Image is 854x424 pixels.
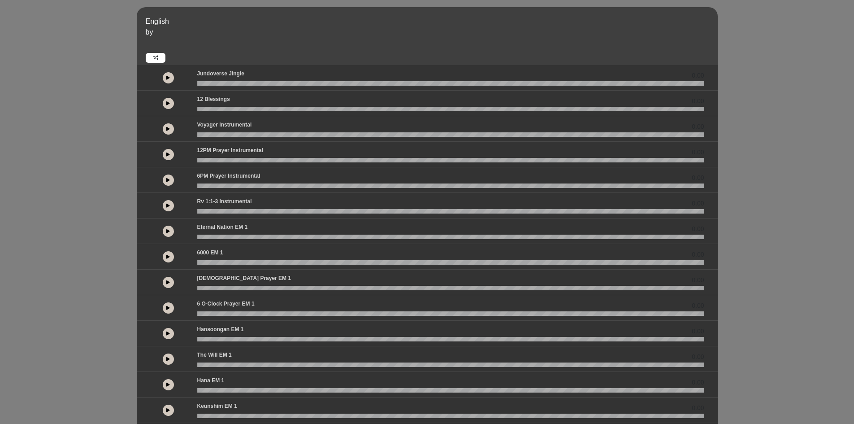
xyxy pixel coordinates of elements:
p: English [146,16,715,27]
p: Keunshim EM 1 [197,402,237,410]
span: 0.00 [692,327,704,336]
span: by [146,28,153,36]
span: 0.00 [692,378,704,387]
span: 0.00 [692,250,704,259]
p: 12 Blessings [197,95,230,103]
span: 0.00 [692,275,704,285]
p: 6PM Prayer Instrumental [197,172,260,180]
span: 0.00 [692,122,704,131]
span: 0.00 [692,148,704,157]
span: 0.00 [692,301,704,310]
p: 6 o-clock prayer EM 1 [197,300,255,308]
p: Hana EM 1 [197,376,225,385]
p: 6000 EM 1 [197,249,223,257]
p: Jundoverse Jingle [197,70,244,78]
p: [DEMOGRAPHIC_DATA] prayer EM 1 [197,274,291,282]
p: 12PM Prayer Instrumental [197,146,263,154]
p: Voyager Instrumental [197,121,252,129]
p: Eternal Nation EM 1 [197,223,248,231]
p: The Will EM 1 [197,351,232,359]
p: Rv 1:1-3 Instrumental [197,197,252,205]
span: 0.00 [692,173,704,183]
p: Hansoongan EM 1 [197,325,244,333]
span: 0.00 [692,96,704,106]
span: 0.00 [692,403,704,413]
span: 0.00 [692,71,704,80]
span: 0.00 [692,224,704,234]
span: 0.00 [692,199,704,208]
span: 0.00 [692,352,704,362]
